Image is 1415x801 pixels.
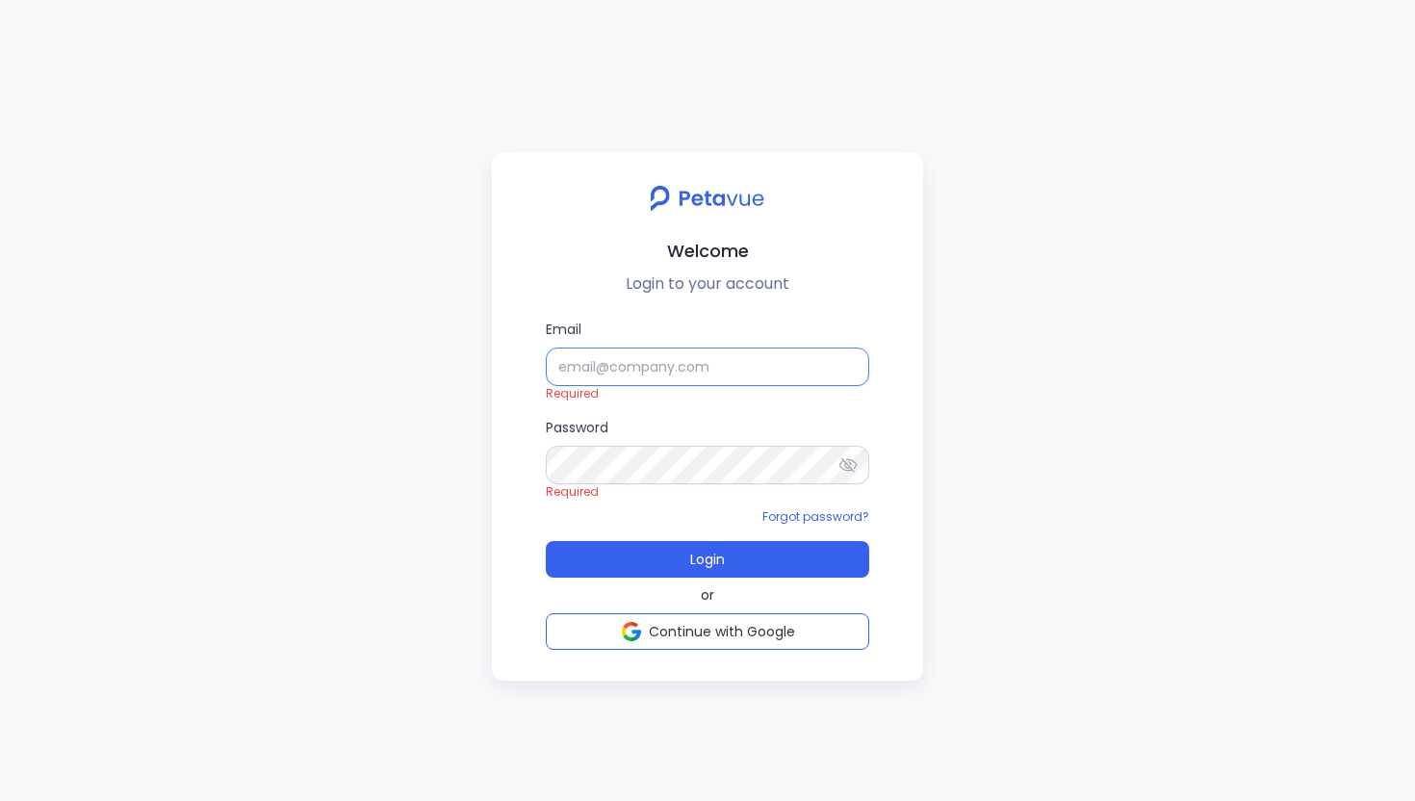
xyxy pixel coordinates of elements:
div: Required [546,484,869,500]
button: Continue with Google [546,613,869,650]
input: Password [546,446,869,484]
label: Email [546,319,869,386]
p: Login to your account [507,272,908,296]
label: Password [546,417,869,484]
a: Forgot password? [762,508,869,525]
button: Login [546,541,869,578]
input: Email [546,348,869,386]
span: Continue with Google [649,622,795,641]
h2: Welcome [507,237,908,265]
div: Required [546,386,869,401]
span: or [701,585,714,606]
img: petavue logo [637,175,777,221]
span: Login [690,550,725,569]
